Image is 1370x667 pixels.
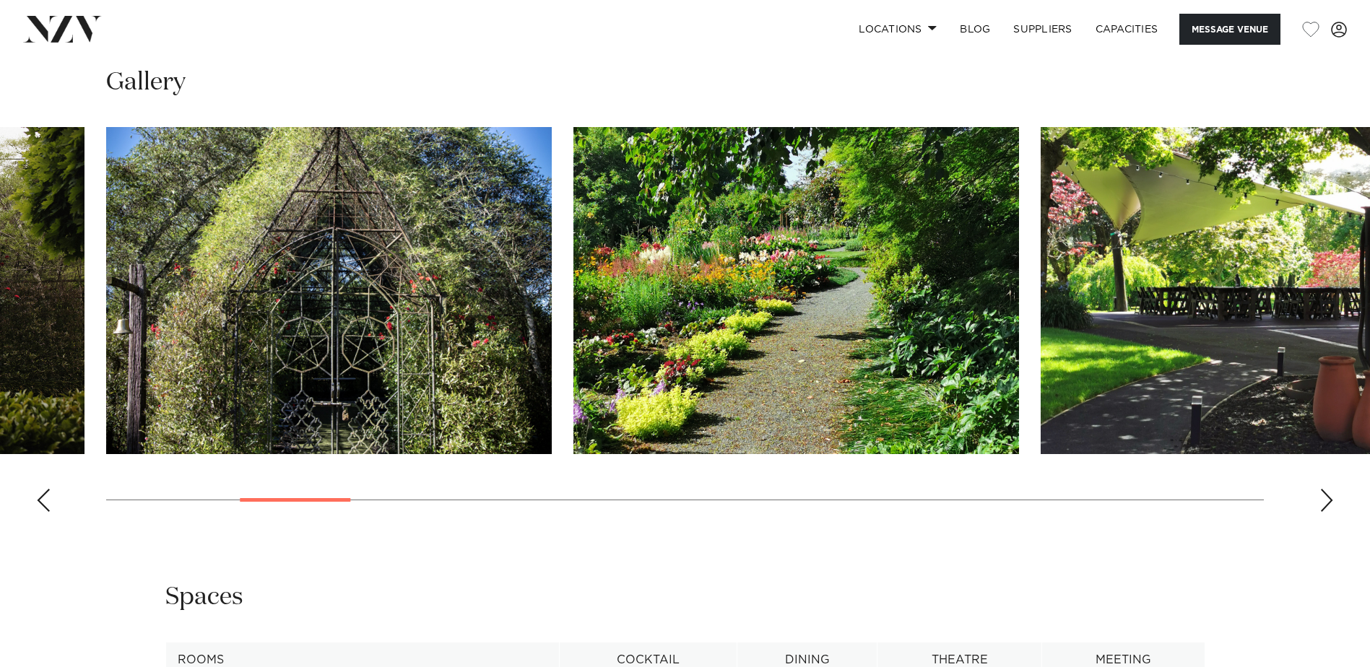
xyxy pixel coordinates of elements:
[165,581,243,614] h2: Spaces
[948,14,1002,45] a: BLOG
[1179,14,1280,45] button: Message Venue
[573,127,1019,454] swiper-slide: 5 / 26
[23,16,102,42] img: nzv-logo.png
[106,66,186,99] h2: Gallery
[1084,14,1170,45] a: Capacities
[106,127,552,454] swiper-slide: 4 / 26
[1002,14,1083,45] a: SUPPLIERS
[847,14,948,45] a: Locations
